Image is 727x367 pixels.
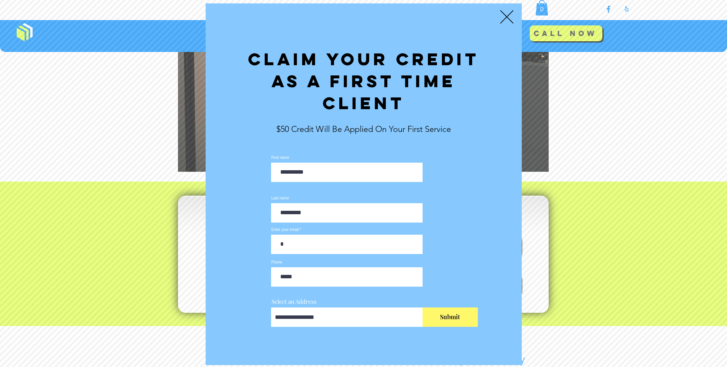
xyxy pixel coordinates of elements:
[271,299,423,304] label: Select an Address
[248,48,479,114] span: Claim your Credit as a First Time client
[276,124,451,134] span: $50 Credit Will Be Applied On Your First Service
[271,156,423,160] label: First name
[271,196,423,200] label: Last name
[440,313,460,321] span: Submit
[500,10,513,24] div: Back to site
[271,260,423,264] label: Phone
[271,228,423,232] label: Enter your email
[423,307,478,327] button: Submit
